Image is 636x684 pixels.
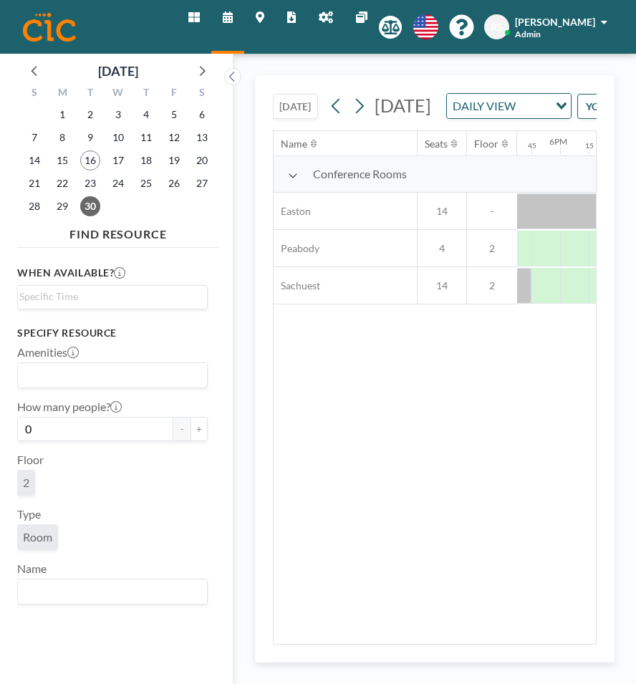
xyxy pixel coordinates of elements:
[273,94,318,119] button: [DATE]
[274,205,311,218] span: Easton
[18,286,207,307] div: Search for option
[274,242,319,255] span: Peabody
[18,363,207,387] div: Search for option
[515,16,595,28] span: [PERSON_NAME]
[136,173,156,193] span: Thursday, September 25, 2025
[450,97,519,115] span: DAILY VIEW
[164,127,184,148] span: Friday, September 12, 2025
[467,242,517,255] span: 2
[108,173,128,193] span: Wednesday, September 24, 2025
[164,105,184,125] span: Friday, September 5, 2025
[136,150,156,170] span: Thursday, September 18, 2025
[192,127,212,148] span: Saturday, September 13, 2025
[80,105,100,125] span: Tuesday, September 2, 2025
[418,279,466,292] span: 14
[520,97,547,115] input: Search for option
[17,221,219,241] h4: FIND RESOURCE
[108,105,128,125] span: Wednesday, September 3, 2025
[549,136,567,147] div: 6PM
[77,85,105,103] div: T
[80,196,100,216] span: Tuesday, September 30, 2025
[425,138,448,150] div: Seats
[105,85,132,103] div: W
[108,150,128,170] span: Wednesday, September 17, 2025
[19,289,199,304] input: Search for option
[80,173,100,193] span: Tuesday, September 23, 2025
[467,279,517,292] span: 2
[24,150,44,170] span: Sunday, September 14, 2025
[98,61,138,81] div: [DATE]
[491,21,503,34] span: RS
[17,453,44,467] label: Floor
[52,196,72,216] span: Monday, September 29, 2025
[164,173,184,193] span: Friday, September 26, 2025
[24,173,44,193] span: Sunday, September 21, 2025
[19,366,199,385] input: Search for option
[375,95,431,116] span: [DATE]
[313,167,407,181] span: Conference Rooms
[17,562,47,576] label: Name
[173,417,191,441] button: -
[24,127,44,148] span: Sunday, September 7, 2025
[24,196,44,216] span: Sunday, September 28, 2025
[17,327,208,339] h3: Specify resource
[52,105,72,125] span: Monday, September 1, 2025
[191,417,208,441] button: +
[23,476,29,490] span: 2
[188,85,216,103] div: S
[528,141,536,150] div: 45
[274,279,320,292] span: Sachuest
[17,345,79,360] label: Amenities
[418,205,466,218] span: 14
[18,579,207,604] div: Search for option
[136,127,156,148] span: Thursday, September 11, 2025
[80,127,100,148] span: Tuesday, September 9, 2025
[447,94,571,118] div: Search for option
[160,85,188,103] div: F
[585,141,594,150] div: 15
[80,150,100,170] span: Tuesday, September 16, 2025
[132,85,160,103] div: T
[418,242,466,255] span: 4
[21,85,49,103] div: S
[49,85,77,103] div: M
[515,29,541,39] span: Admin
[136,105,156,125] span: Thursday, September 4, 2025
[52,127,72,148] span: Monday, September 8, 2025
[52,173,72,193] span: Monday, September 22, 2025
[108,127,128,148] span: Wednesday, September 10, 2025
[192,105,212,125] span: Saturday, September 6, 2025
[192,150,212,170] span: Saturday, September 20, 2025
[17,400,122,414] label: How many people?
[23,13,76,42] img: organization-logo
[17,507,41,521] label: Type
[52,150,72,170] span: Monday, September 15, 2025
[467,205,517,218] span: -
[192,173,212,193] span: Saturday, September 27, 2025
[281,138,307,150] div: Name
[164,150,184,170] span: Friday, September 19, 2025
[23,530,52,544] span: Room
[474,138,498,150] div: Floor
[19,582,199,601] input: Search for option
